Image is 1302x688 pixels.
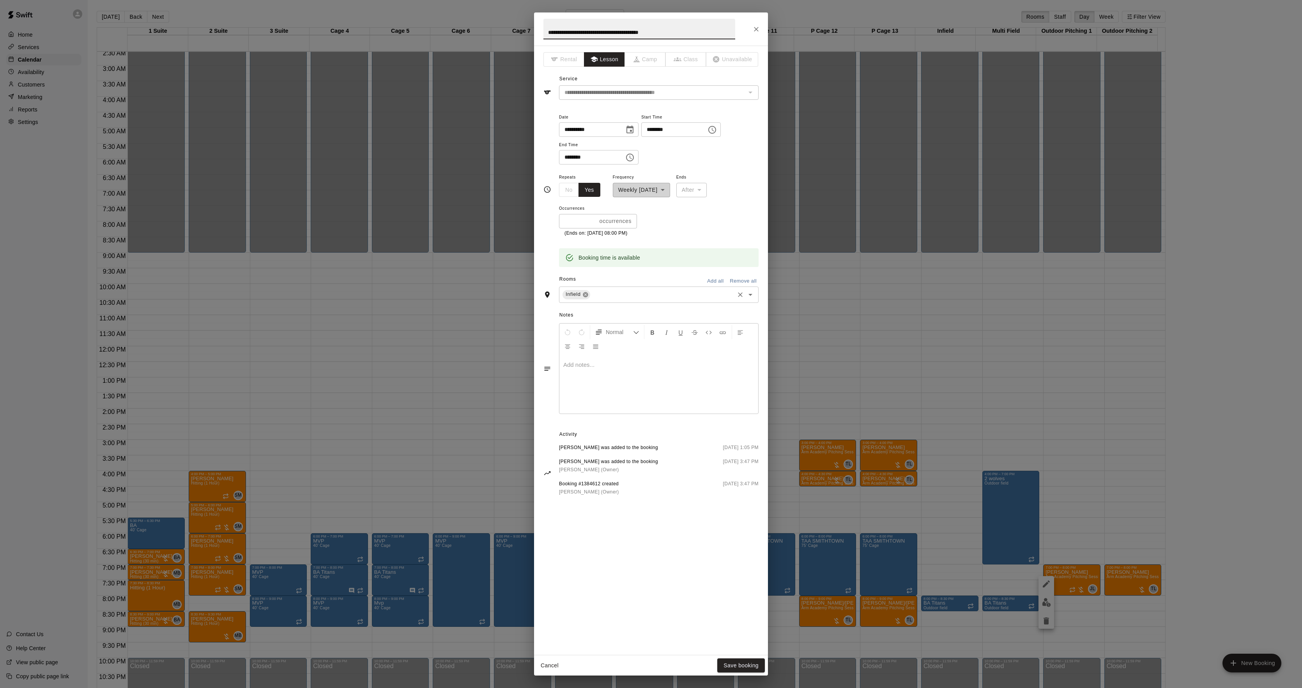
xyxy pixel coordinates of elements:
button: Choose date, selected date is Sep 25, 2025 [622,122,638,138]
button: Close [749,22,763,36]
span: Service [559,76,578,81]
button: Choose time, selected time is 8:00 PM [622,150,638,165]
button: Clear [735,289,746,300]
span: The type of an existing booking cannot be changed [706,52,759,67]
span: The type of an existing booking cannot be changed [543,52,584,67]
span: End Time [559,140,639,150]
svg: Service [543,88,551,96]
span: [DATE] 3:47 PM [723,480,759,496]
svg: Activity [543,469,551,477]
span: Start Time [641,112,721,123]
span: Notes [559,309,759,322]
svg: Timing [543,186,551,193]
button: Add all [703,275,728,287]
span: [DATE] 3:47 PM [723,458,759,474]
button: Center Align [561,339,574,353]
button: Format Underline [674,325,687,339]
div: Booking time is available [578,251,640,265]
button: Choose time, selected time is 7:00 PM [704,122,720,138]
svg: Rooms [543,291,551,299]
span: Normal [606,328,633,336]
button: Save booking [717,658,765,673]
div: The service of an existing booking cannot be changed [559,85,759,100]
p: (Ends on: [DATE] 08:00 PM) [564,230,632,237]
button: Remove all [728,275,759,287]
span: [PERSON_NAME] was added to the booking [559,444,658,452]
button: Insert Link [716,325,729,339]
button: Format Strikethrough [688,325,701,339]
span: Activity [559,428,759,441]
span: Booking #1384612 created [559,480,619,488]
button: Undo [561,325,574,339]
a: [PERSON_NAME] (Owner) [559,488,619,496]
button: Open [745,289,756,300]
span: Infield [563,290,584,298]
div: After [676,183,707,197]
span: Occurrences [559,203,637,214]
svg: Notes [543,365,551,373]
button: Yes [578,183,600,197]
span: Repeats [559,172,607,183]
button: Format Italics [660,325,673,339]
button: Right Align [575,339,588,353]
button: Left Align [734,325,747,339]
span: [DATE] 1:05 PM [723,444,759,452]
span: [PERSON_NAME] was added to the booking [559,458,658,466]
button: Cancel [537,658,562,673]
span: The type of an existing booking cannot be changed [666,52,707,67]
button: Justify Align [589,339,602,353]
p: occurrences [600,217,632,225]
button: Lesson [584,52,625,67]
span: [PERSON_NAME] (Owner) [559,467,619,472]
button: Insert Code [702,325,715,339]
span: Frequency [613,172,670,183]
button: Redo [575,325,588,339]
a: [PERSON_NAME] (Owner) [559,466,658,474]
span: The type of an existing booking cannot be changed [625,52,666,67]
span: Date [559,112,639,123]
button: Formatting Options [592,325,642,339]
div: Infield [563,290,590,299]
button: Format Bold [646,325,659,339]
span: [PERSON_NAME] (Owner) [559,489,619,495]
span: Ends [676,172,707,183]
span: Rooms [559,276,576,282]
div: outlined button group [559,183,600,197]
